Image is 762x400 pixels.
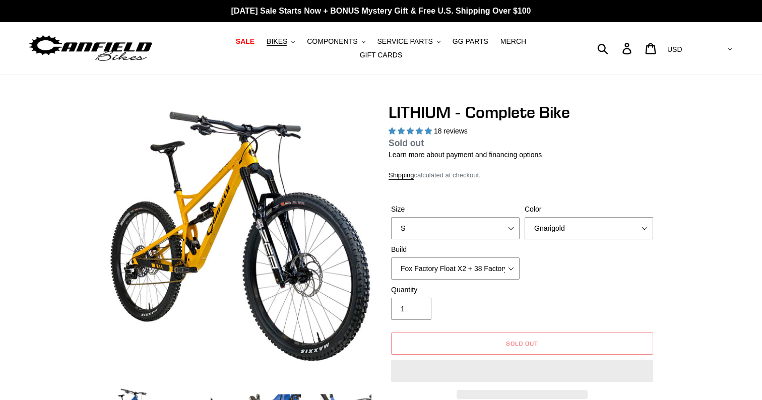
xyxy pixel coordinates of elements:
[453,37,488,46] span: GG PARTS
[495,35,531,48] a: MERCH
[391,332,653,355] button: Sold out
[434,127,468,135] span: 18 reviews
[355,48,408,62] a: GIFT CARDS
[28,33,154,64] img: Canfield Bikes
[389,138,424,148] span: Sold out
[506,340,538,347] span: Sold out
[267,37,287,46] span: BIKES
[377,37,432,46] span: SERVICE PARTS
[391,204,520,215] label: Size
[231,35,260,48] a: SALE
[603,37,628,59] input: Search
[302,35,370,48] button: COMPONENTS
[448,35,493,48] a: GG PARTS
[391,244,520,255] label: Build
[389,103,656,122] h1: LITHIUM - Complete Bike
[389,151,542,159] a: Learn more about payment and financing options
[236,37,255,46] span: SALE
[525,204,653,215] label: Color
[360,51,403,59] span: GIFT CARDS
[389,127,434,135] span: 5.00 stars
[108,105,371,368] img: LITHIUM - Complete Bike
[389,170,656,180] div: calculated at checkout.
[262,35,300,48] button: BIKES
[372,35,445,48] button: SERVICE PARTS
[389,171,414,180] a: Shipping
[500,37,526,46] span: MERCH
[307,37,357,46] span: COMPONENTS
[391,285,520,295] label: Quantity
